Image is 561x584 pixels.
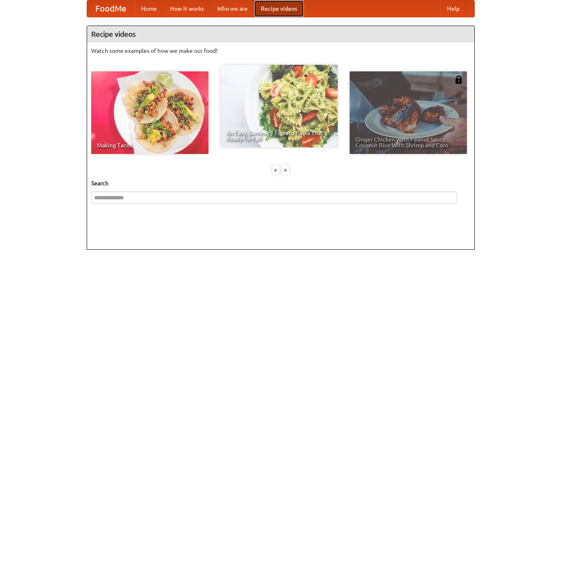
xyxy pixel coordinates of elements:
a: Home [135,0,163,17]
h5: Search [91,179,470,187]
span: Making Tacos [97,142,203,148]
a: How it works [163,0,211,17]
a: Making Tacos [91,71,208,154]
span: An Easy, Summery Tomato Pasta That's Ready for Fall [226,130,332,142]
a: Who we are [211,0,254,17]
a: FoodMe [87,0,135,17]
img: 483408.png [454,76,463,84]
a: Recipe videos [254,0,304,17]
a: Help [440,0,466,17]
div: » [282,165,289,175]
h4: Recipe videos [87,26,474,43]
a: An Easy, Summery Tomato Pasta That's Ready for Fall [220,65,338,147]
p: Watch some examples of how we make our food! [91,47,470,55]
div: « [272,165,279,175]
